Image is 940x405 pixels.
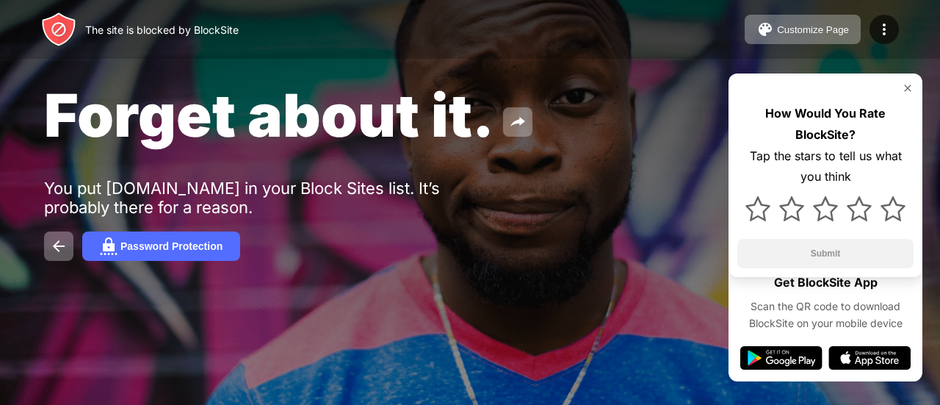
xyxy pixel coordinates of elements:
img: star.svg [745,196,770,221]
img: share.svg [509,113,527,131]
div: Tap the stars to tell us what you think [737,146,914,188]
img: menu-icon.svg [875,21,893,38]
div: The site is blocked by BlockSite [85,24,239,36]
img: pallet.svg [756,21,774,38]
img: google-play.svg [740,346,822,370]
img: star.svg [881,196,905,221]
img: back.svg [50,237,68,255]
div: Password Protection [120,240,223,252]
img: password.svg [100,237,117,255]
img: star.svg [813,196,838,221]
div: You put [DOMAIN_NAME] in your Block Sites list. It’s probably there for a reason. [44,179,498,217]
button: Password Protection [82,232,240,261]
span: Forget about it. [44,79,494,151]
img: app-store.svg [828,346,911,370]
button: Customize Page [745,15,861,44]
div: Customize Page [777,24,849,35]
div: How Would You Rate BlockSite? [737,103,914,146]
img: rate-us-close.svg [902,82,914,94]
button: Submit [737,239,914,268]
img: star.svg [779,196,804,221]
img: header-logo.svg [41,12,76,47]
img: star.svg [847,196,872,221]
